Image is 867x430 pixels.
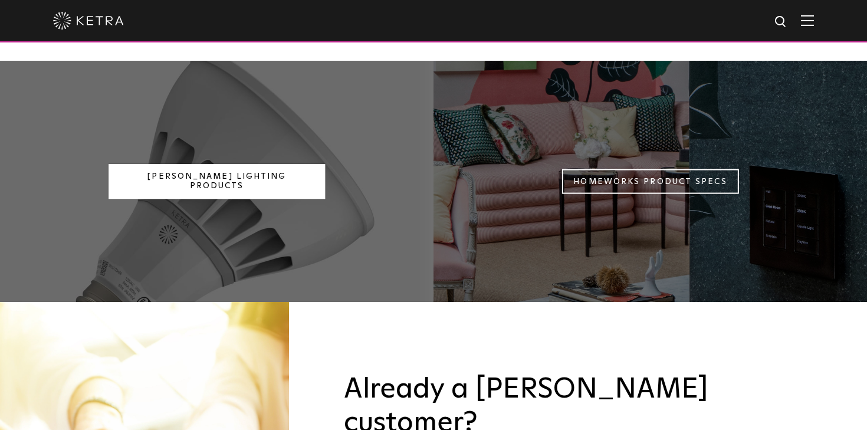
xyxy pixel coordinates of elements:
img: search icon [774,15,789,29]
img: Hamburger%20Nav.svg [801,15,814,26]
a: Homeworks Product Specs [561,169,738,194]
img: ketra-logo-2019-white [53,12,124,29]
a: [PERSON_NAME] Lighting Products [109,164,326,199]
